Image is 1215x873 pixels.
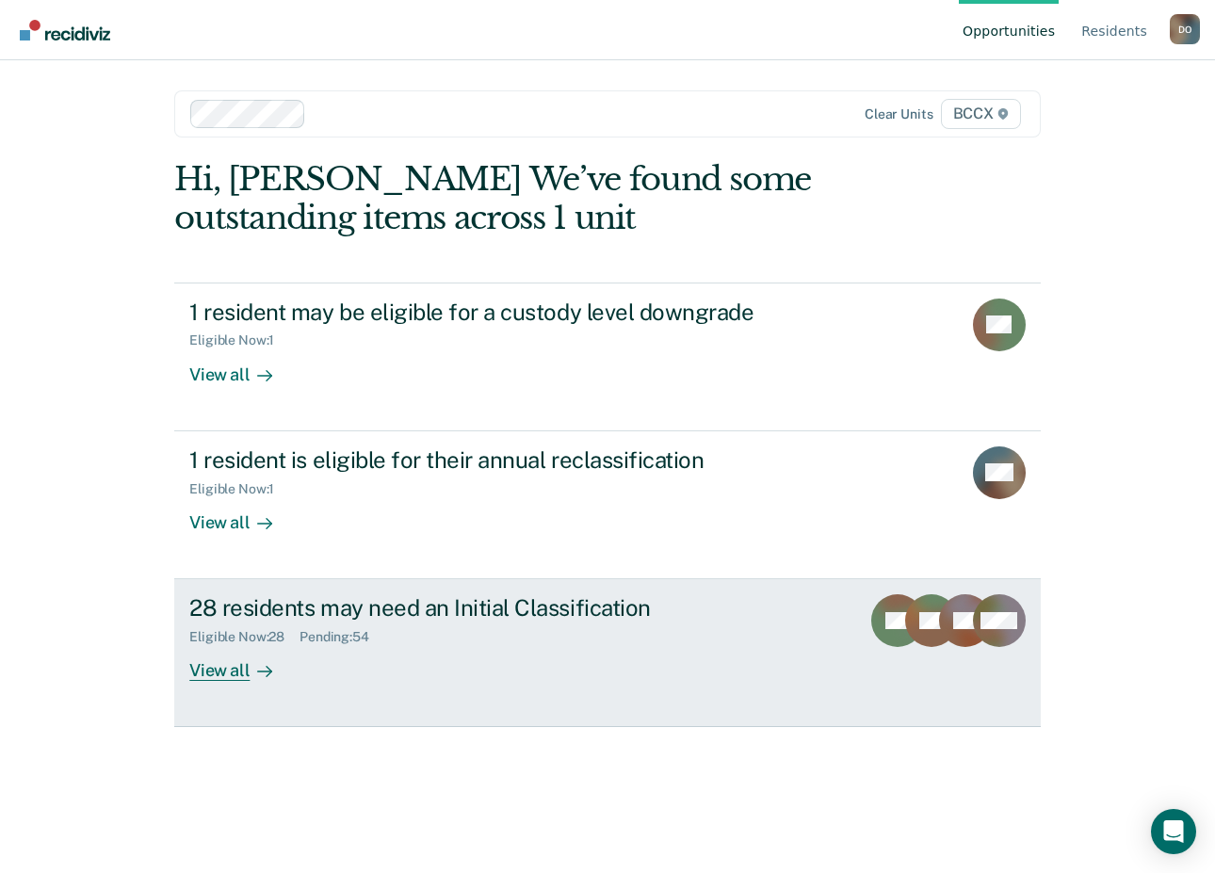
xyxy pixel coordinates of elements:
span: BCCX [941,99,1021,129]
div: Pending : 54 [300,629,384,645]
a: 28 residents may need an Initial ClassificationEligible Now:28Pending:54View all [174,579,1041,727]
div: View all [189,348,295,385]
div: View all [189,645,295,682]
div: View all [189,496,295,533]
div: 1 resident is eligible for their annual reclassification [189,446,850,474]
button: Profile dropdown button [1170,14,1200,44]
div: Open Intercom Messenger [1151,809,1196,854]
img: Recidiviz [20,20,110,40]
div: 1 resident may be eligible for a custody level downgrade [189,299,850,326]
div: 28 residents may need an Initial Classification [189,594,845,622]
div: D O [1170,14,1200,44]
div: Eligible Now : 1 [189,481,289,497]
a: 1 resident may be eligible for a custody level downgradeEligible Now:1View all [174,283,1041,431]
div: Eligible Now : 28 [189,629,300,645]
div: Clear units [865,106,933,122]
a: 1 resident is eligible for their annual reclassificationEligible Now:1View all [174,431,1041,579]
div: Hi, [PERSON_NAME] We’ve found some outstanding items across 1 unit [174,160,867,237]
div: Eligible Now : 1 [189,332,289,348]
